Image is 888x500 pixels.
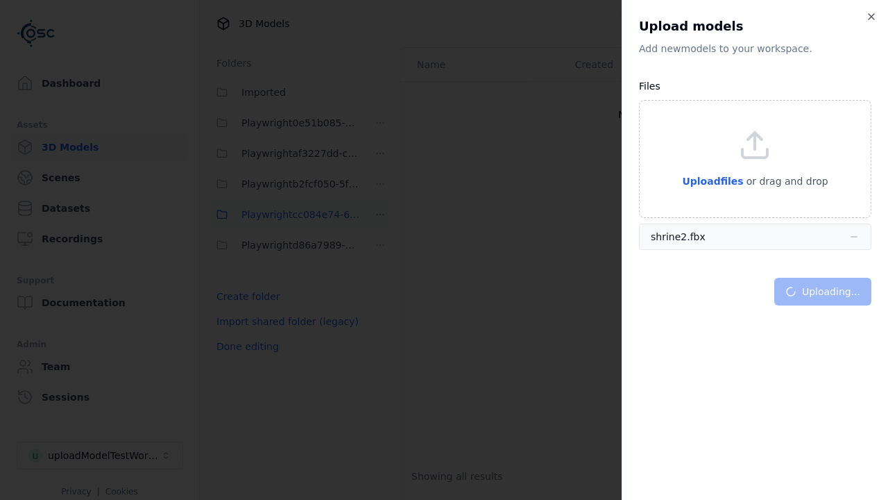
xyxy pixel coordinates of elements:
div: shrine2.fbx [651,230,706,244]
h2: Upload models [639,17,871,36]
p: or drag and drop [744,173,828,190]
span: Upload files [682,176,743,187]
label: Files [639,81,660,92]
p: Add new model s to your workspace. [639,42,871,56]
